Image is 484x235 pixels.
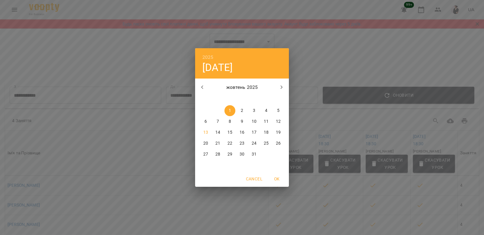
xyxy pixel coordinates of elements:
[203,129,208,136] p: 13
[264,119,269,125] p: 11
[210,84,275,91] p: жовтень 2025
[273,138,284,149] button: 26
[200,138,211,149] button: 20
[200,149,211,160] button: 27
[252,151,257,157] p: 31
[253,108,255,114] p: 3
[212,116,223,127] button: 7
[204,119,207,125] p: 6
[229,119,231,125] p: 8
[265,108,267,114] p: 4
[200,96,211,102] span: пн
[203,140,208,146] p: 20
[224,138,235,149] button: 22
[241,108,243,114] p: 2
[240,140,244,146] p: 23
[267,173,286,184] button: OK
[240,151,244,157] p: 30
[229,108,231,114] p: 1
[249,96,260,102] span: пт
[249,138,260,149] button: 24
[200,116,211,127] button: 6
[227,151,232,157] p: 29
[249,116,260,127] button: 10
[212,149,223,160] button: 28
[249,149,260,160] button: 31
[212,138,223,149] button: 21
[200,127,211,138] button: 13
[264,140,269,146] p: 25
[273,127,284,138] button: 19
[212,96,223,102] span: вт
[240,129,244,136] p: 16
[215,140,220,146] p: 21
[273,105,284,116] button: 5
[276,129,281,136] p: 19
[273,116,284,127] button: 12
[237,127,247,138] button: 16
[224,96,235,102] span: ср
[224,149,235,160] button: 29
[215,129,220,136] p: 14
[273,96,284,102] span: нд
[237,96,247,102] span: чт
[237,138,247,149] button: 23
[237,105,247,116] button: 2
[202,53,214,62] button: 2025
[203,151,208,157] p: 27
[261,96,272,102] span: сб
[249,105,260,116] button: 3
[224,116,235,127] button: 8
[224,127,235,138] button: 15
[202,61,233,74] button: [DATE]
[261,138,272,149] button: 25
[246,175,262,183] span: Cancel
[276,140,281,146] p: 26
[276,119,281,125] p: 12
[237,116,247,127] button: 9
[261,116,272,127] button: 11
[270,175,284,183] span: OK
[237,149,247,160] button: 30
[215,151,220,157] p: 28
[252,119,257,125] p: 10
[277,108,280,114] p: 5
[217,119,219,125] p: 7
[252,140,257,146] p: 24
[261,105,272,116] button: 4
[227,140,232,146] p: 22
[212,127,223,138] button: 14
[241,119,243,125] p: 9
[264,129,269,136] p: 18
[252,129,257,136] p: 17
[227,129,232,136] p: 15
[261,127,272,138] button: 18
[244,173,265,184] button: Cancel
[224,105,235,116] button: 1
[249,127,260,138] button: 17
